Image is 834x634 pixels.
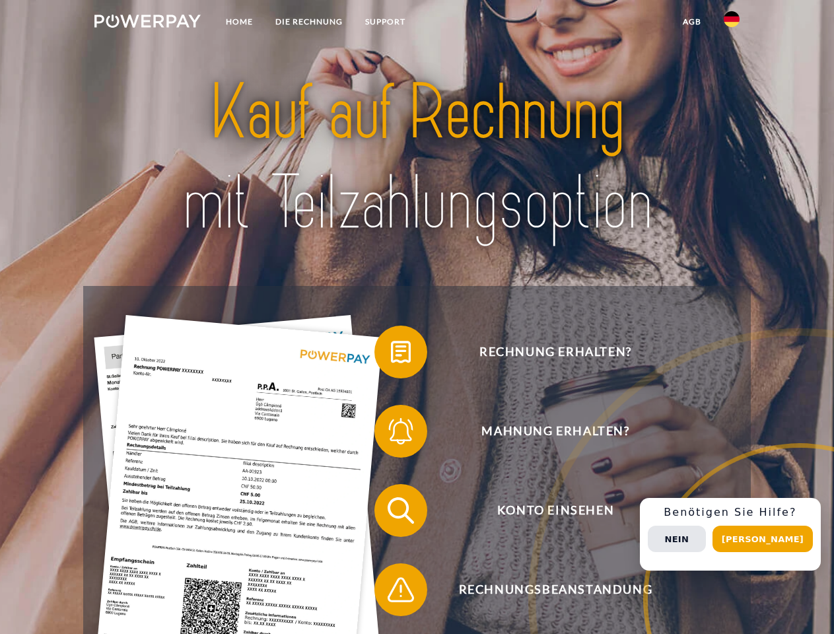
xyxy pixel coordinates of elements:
img: qb_warning.svg [384,573,417,606]
div: Schnellhilfe [640,498,821,571]
button: [PERSON_NAME] [712,526,813,552]
span: Mahnung erhalten? [394,405,717,458]
h3: Benötigen Sie Hilfe? [648,506,813,519]
a: DIE RECHNUNG [264,10,354,34]
img: qb_bill.svg [384,335,417,369]
img: qb_search.svg [384,494,417,527]
button: Konto einsehen [374,484,718,537]
a: SUPPORT [354,10,417,34]
span: Rechnung erhalten? [394,326,717,378]
button: Nein [648,526,706,552]
img: qb_bell.svg [384,415,417,448]
button: Rechnungsbeanstandung [374,563,718,616]
img: logo-powerpay-white.svg [94,15,201,28]
a: Home [215,10,264,34]
img: de [724,11,740,27]
span: Konto einsehen [394,484,717,537]
img: title-powerpay_de.svg [126,63,708,253]
a: agb [672,10,712,34]
button: Mahnung erhalten? [374,405,718,458]
span: Rechnungsbeanstandung [394,563,717,616]
button: Rechnung erhalten? [374,326,718,378]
